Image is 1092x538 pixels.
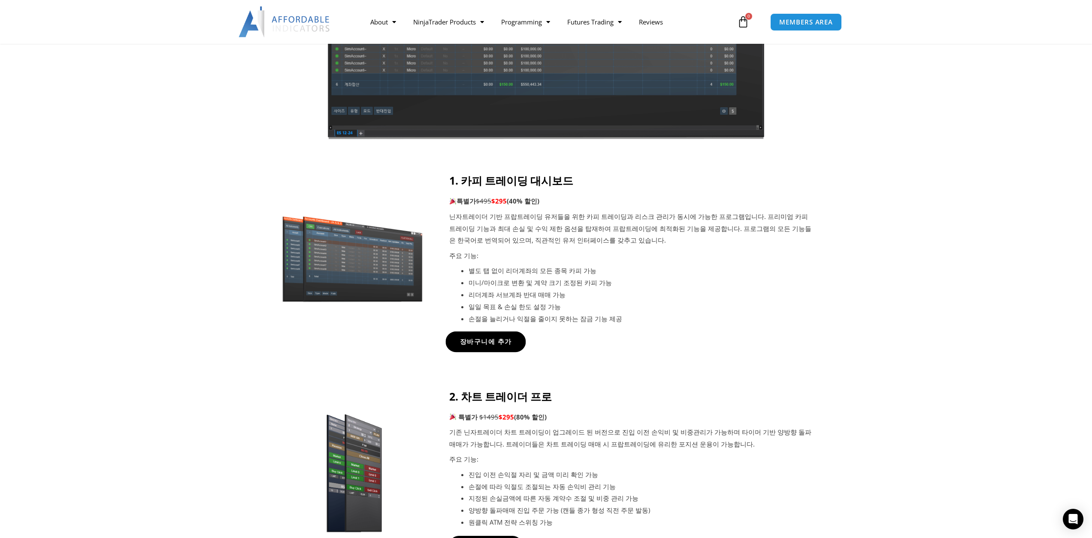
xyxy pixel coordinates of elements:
p: 주요 기능: [449,250,814,262]
img: 🎉 [450,413,456,420]
b: (80% 할인) [514,413,547,421]
p: 닌자트레이더 기반 프랍트레이딩 유저들을 위한 카피 트레이딩과 리스크 관리가 동시에 가능한 프로그램입니다. 프리미엄 카피 트레이딩 기능과 최대 손실 및 수익 제한 옵션을 탑재하... [449,211,814,247]
nav: Menu [362,12,735,32]
li: 손절을 늘리거나 익절을 줄이지 못하는 잠금 기능 제공 [469,313,814,325]
strong: 특별가 [449,197,476,205]
a: MEMBERS AREA [770,13,842,31]
li: 일일 목표 & 손실 한도 설정 가능 [469,301,814,313]
img: Screenshot 2024-11-20 145837 | Affordable Indicators – NinjaTrader [294,404,411,532]
div: Open Intercom Messenger [1063,509,1083,529]
li: 별도 탭 없이 리더계좌의 모든 종목 카피 가능 [469,265,814,277]
li: 원클릭 ATM 전략 스위칭 가능 [469,517,814,529]
li: 미니/마이크로 변환 및 계약 크기 조정된 카피 가능 [469,277,814,289]
li: 리더계좌 서브계좌 반대 매매 가능 [469,289,814,301]
b: (40% 할인) [507,197,539,205]
p: 주요 기능: [449,453,814,465]
b: $295 [499,413,514,421]
span: MEMBERS AREA [779,19,833,25]
img: Screenshot 2024-11-20 151221 | Affordable Indicators – NinjaTrader [278,213,428,304]
a: Futures Trading [559,12,630,32]
a: About [362,12,405,32]
li: 지정된 손실금액에 따른 자동 계약수 조절 및 비중 관리 가능 [469,492,814,505]
a: 장바구니에 추가 [445,331,526,352]
span: 장바구니에 추가 [460,338,511,345]
a: NinjaTrader Products [405,12,493,32]
img: LogoAI | Affordable Indicators – NinjaTrader [239,6,331,37]
strong: 2. 차트 트레이더 프로 [449,389,552,404]
li: 손절에 따라 익절도 조절되는 자동 손익비 관리 기능 [469,481,814,493]
a: 0 [724,9,762,34]
strong: 특별가 [458,413,478,421]
li: 진입 이전 손익절 자리 및 금액 미리 확인 가능 [469,469,814,481]
span: $295 [491,197,507,205]
p: 기존 닌자트레이더 차트 트레이딩이 업그레이드 된 버전으로 진입 이전 손익비 및 비중관리가 가능하며 타이머 기반 양방향 돌파매매가 가능합니다. 트레이더들은 차트 트레이딩 매매 ... [449,426,814,450]
li: 양방향 돌파매매 진입 주문 가능 (캔들 종가 형성 직전 주문 발동) [469,505,814,517]
strong: 1. 카피 트레이딩 대시보드 [449,173,573,188]
span: $1495 [479,413,499,421]
img: 🎉 [450,198,456,204]
a: Reviews [630,12,672,32]
span: $495 [476,197,491,205]
span: 0 [745,13,752,20]
a: Programming [493,12,559,32]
